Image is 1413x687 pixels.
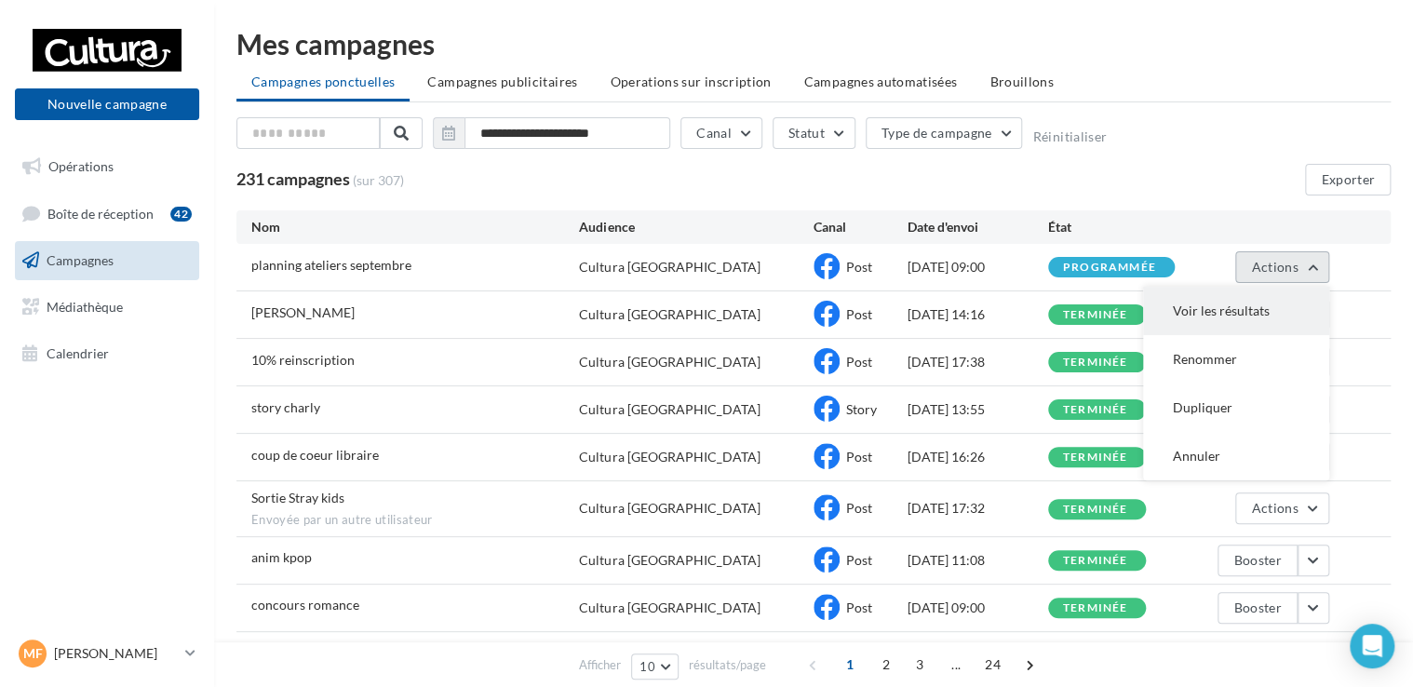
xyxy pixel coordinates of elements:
[1235,251,1328,283] button: Actions
[1251,500,1298,516] span: Actions
[908,258,1048,276] div: [DATE] 09:00
[1063,602,1128,614] div: terminée
[977,650,1008,680] span: 24
[579,400,760,419] div: Cultura [GEOGRAPHIC_DATA]
[908,599,1048,617] div: [DATE] 09:00
[1305,164,1391,195] button: Exporter
[905,650,935,680] span: 3
[47,344,109,360] span: Calendrier
[846,306,872,322] span: Post
[804,74,958,89] span: Campagnes automatisées
[15,88,199,120] button: Nouvelle campagne
[579,218,814,236] div: Audience
[579,258,760,276] div: Cultura [GEOGRAPHIC_DATA]
[1143,287,1329,335] button: Voir les résultats
[908,218,1048,236] div: Date d'envoi
[1143,335,1329,384] button: Renommer
[610,74,771,89] span: Operations sur inscription
[236,168,350,189] span: 231 campagnes
[814,218,908,236] div: Canal
[47,205,154,221] span: Boîte de réception
[47,299,123,315] span: Médiathèque
[251,549,312,565] span: anim kpop
[427,74,577,89] span: Campagnes publicitaires
[1143,384,1329,432] button: Dupliquer
[579,353,760,371] div: Cultura [GEOGRAPHIC_DATA]
[908,551,1048,570] div: [DATE] 11:08
[871,650,901,680] span: 2
[251,352,355,368] span: 10% reinscription
[846,500,872,516] span: Post
[846,599,872,615] span: Post
[846,401,877,417] span: Story
[54,644,178,663] p: [PERSON_NAME]
[1063,309,1128,321] div: terminée
[1251,259,1298,275] span: Actions
[11,288,203,327] a: Médiathèque
[11,147,203,186] a: Opérations
[579,551,760,570] div: Cultura [GEOGRAPHIC_DATA]
[579,599,760,617] div: Cultura [GEOGRAPHIC_DATA]
[1218,592,1297,624] button: Booster
[251,399,320,415] span: story charly
[579,656,621,674] span: Afficher
[1063,451,1128,464] div: terminée
[251,218,579,236] div: Nom
[1063,262,1156,274] div: programmée
[908,499,1048,518] div: [DATE] 17:32
[11,241,203,280] a: Campagnes
[846,552,872,568] span: Post
[251,512,579,529] span: Envoyée par un autre utilisateur
[1032,129,1107,144] button: Réinitialiser
[579,448,760,466] div: Cultura [GEOGRAPHIC_DATA]
[680,117,762,149] button: Canal
[908,400,1048,419] div: [DATE] 13:55
[941,650,971,680] span: ...
[1063,357,1128,369] div: terminée
[251,597,359,613] span: concours romance
[1063,404,1128,416] div: terminée
[908,448,1048,466] div: [DATE] 16:26
[15,636,199,671] a: MF [PERSON_NAME]
[353,171,404,190] span: (sur 307)
[989,74,1054,89] span: Brouillons
[579,305,760,324] div: Cultura [GEOGRAPHIC_DATA]
[846,354,872,370] span: Post
[846,259,872,275] span: Post
[908,305,1048,324] div: [DATE] 14:16
[1143,432,1329,480] button: Annuler
[835,650,865,680] span: 1
[1048,218,1189,236] div: État
[1063,555,1128,567] div: terminée
[689,656,766,674] span: résultats/page
[236,30,1391,58] div: Mes campagnes
[579,499,760,518] div: Cultura [GEOGRAPHIC_DATA]
[23,644,43,663] span: MF
[631,653,679,680] button: 10
[251,257,411,273] span: planning ateliers septembre
[170,207,192,222] div: 42
[639,659,655,674] span: 10
[47,252,114,268] span: Campagnes
[251,640,359,656] span: Coffrets Junglegift
[1063,504,1128,516] div: terminée
[11,194,203,234] a: Boîte de réception42
[1235,492,1328,524] button: Actions
[1218,545,1297,576] button: Booster
[908,353,1048,371] div: [DATE] 17:38
[251,447,379,463] span: coup de coeur libraire
[1350,624,1394,668] div: Open Intercom Messenger
[846,449,872,465] span: Post
[251,304,355,320] span: sabrina carpenters
[251,490,344,505] span: Sortie Stray kids
[866,117,1023,149] button: Type de campagne
[11,334,203,373] a: Calendrier
[48,158,114,174] span: Opérations
[773,117,855,149] button: Statut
